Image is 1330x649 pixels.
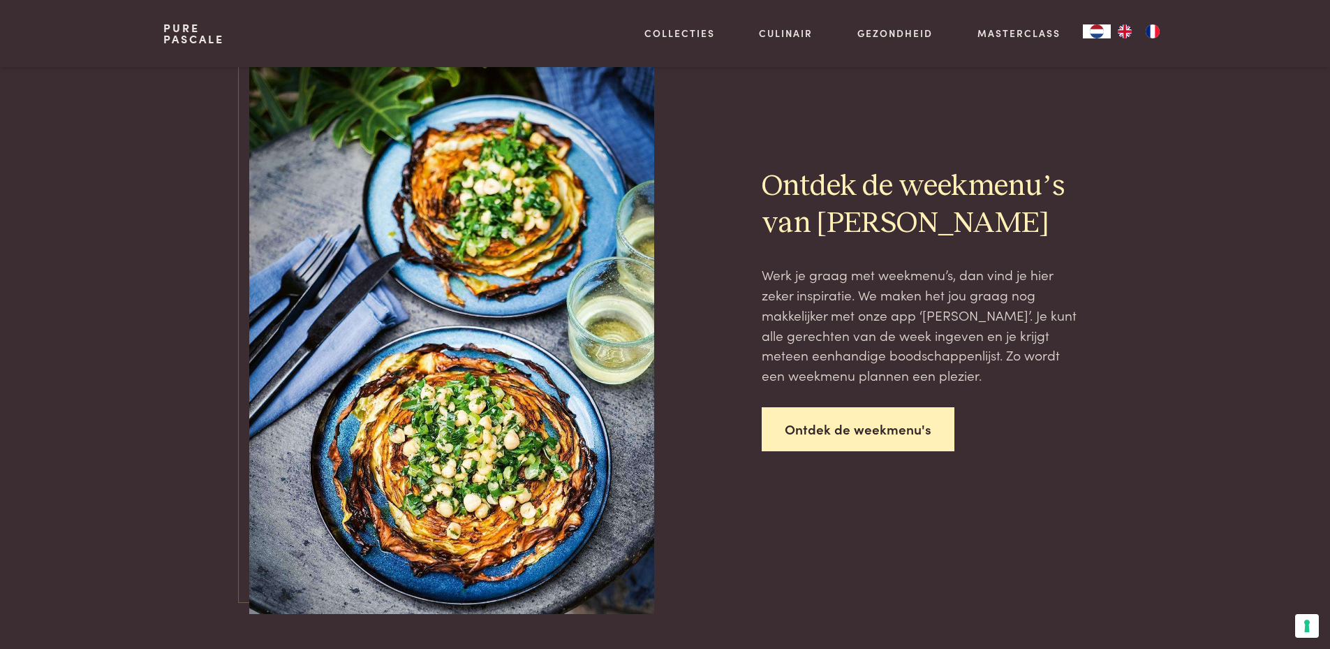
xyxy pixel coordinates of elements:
a: Culinair [759,26,813,41]
button: Uw voorkeuren voor toestemming voor trackingtechnologieën [1295,614,1319,638]
h2: Ontdek de weekmenu’s van [PERSON_NAME] [762,168,1081,242]
a: EN [1111,24,1139,38]
div: Language [1083,24,1111,38]
a: Masterclass [977,26,1061,41]
a: PurePascale [163,22,224,45]
p: Werk je graag met weekmenu’s, dan vind je hier zeker inspiratie. We maken het jou graag nog makke... [762,265,1081,385]
a: FR [1139,24,1167,38]
ul: Language list [1111,24,1167,38]
img: DSC08593 [249,6,654,614]
aside: Language selected: Nederlands [1083,24,1167,38]
a: Gezondheid [857,26,933,41]
a: Ontdek de weekmenu's [762,407,954,451]
a: NL [1083,24,1111,38]
a: Collecties [644,26,715,41]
